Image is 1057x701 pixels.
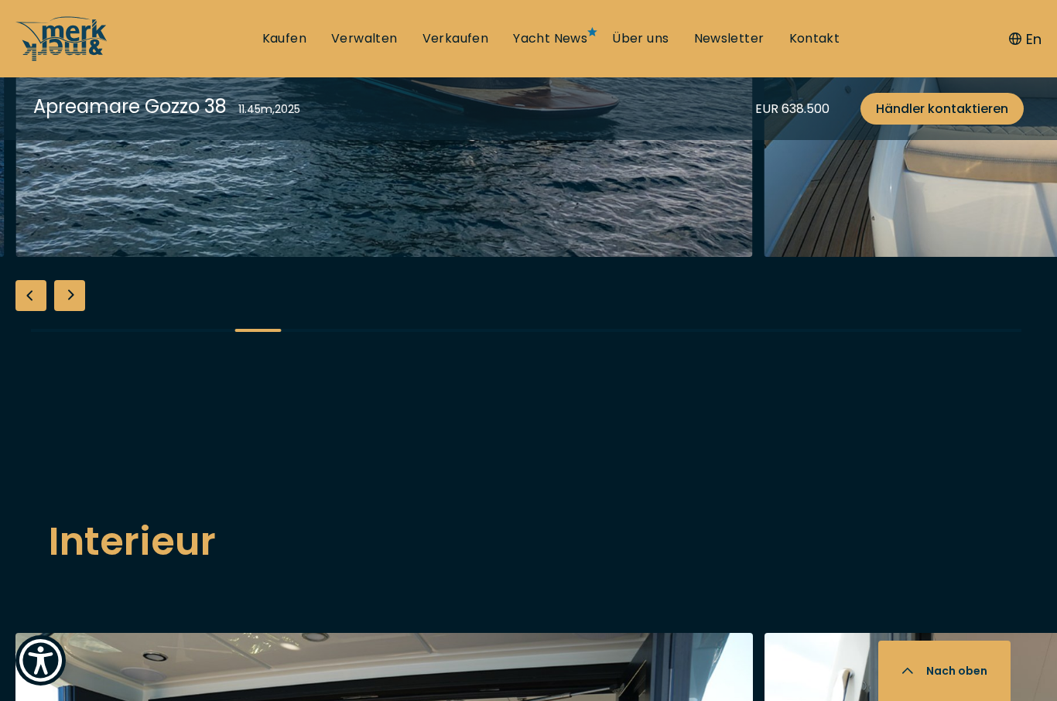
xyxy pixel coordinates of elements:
[860,93,1024,125] a: Händler kontaktieren
[54,280,85,311] div: Next slide
[15,280,46,311] div: Previous slide
[694,30,765,47] a: Newsletter
[422,30,489,47] a: Verkaufen
[513,30,587,47] a: Yacht News
[238,101,300,118] div: 11.45 m , 2025
[878,641,1011,701] button: Nach oben
[262,30,306,47] a: Kaufen
[49,512,1008,571] h2: Interieur
[755,99,830,118] div: EUR 638.500
[33,93,227,120] div: Apreamare Gozzo 38
[876,99,1008,118] span: Händler kontaktieren
[1009,29,1042,50] button: En
[331,30,398,47] a: Verwalten
[15,635,66,686] button: Show Accessibility Preferences
[789,30,840,47] a: Kontakt
[612,30,669,47] a: Über uns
